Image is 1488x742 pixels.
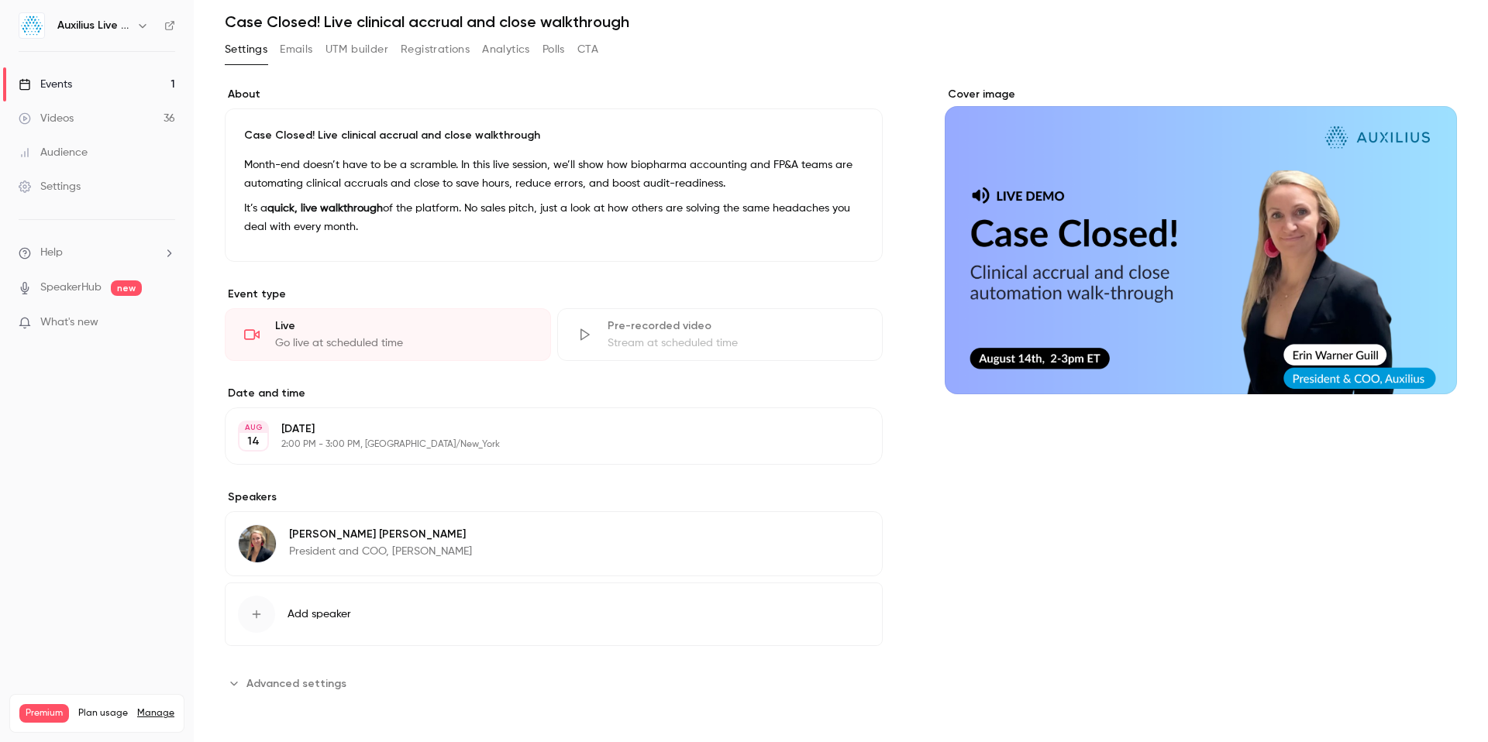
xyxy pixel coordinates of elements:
iframe: Noticeable Trigger [157,316,175,330]
div: Live [275,318,532,334]
span: new [111,280,142,296]
p: It’s a of the platform. No sales pitch, just a look at how others are solving the same headaches ... [244,199,863,236]
label: Speakers [225,490,883,505]
span: Help [40,245,63,261]
p: Event type [225,287,883,302]
div: LiveGo live at scheduled time [225,308,551,361]
button: Emails [280,37,312,62]
p: 2:00 PM - 3:00 PM, [GEOGRAPHIC_DATA]/New_York [281,438,801,451]
div: Stream at scheduled time [608,335,864,351]
span: Premium [19,704,69,723]
div: Pre-recorded video [608,318,864,334]
button: Registrations [401,37,470,62]
div: Pre-recorded videoStream at scheduled time [557,308,883,361]
section: Cover image [945,87,1457,394]
p: Month-end doesn’t have to be a scramble. In this live session, we’ll show how biopharma accountin... [244,156,863,193]
div: AUG [239,422,267,433]
div: Erin Warner Guill[PERSON_NAME] [PERSON_NAME]President and COO, [PERSON_NAME] [225,511,883,576]
label: Cover image [945,87,1457,102]
section: Advanced settings [225,671,883,696]
button: Polls [542,37,565,62]
p: [PERSON_NAME] [PERSON_NAME] [289,527,472,542]
button: Advanced settings [225,671,356,696]
button: UTM builder [325,37,388,62]
span: Add speaker [288,606,351,622]
div: Settings [19,179,81,194]
a: SpeakerHub [40,280,102,296]
strong: quick, live walkthrough [267,203,383,214]
img: Erin Warner Guill [239,525,276,562]
p: President and COO, [PERSON_NAME] [289,544,472,559]
span: Advanced settings [246,675,346,692]
h1: Case Closed! Live clinical accrual and close walkthrough [225,12,1457,31]
label: About [225,87,883,102]
span: Plan usage [78,707,128,720]
p: [DATE] [281,421,801,437]
div: Go live at scheduled time [275,335,532,351]
p: 14 [247,434,260,449]
button: Analytics [482,37,530,62]
a: Manage [137,707,174,720]
button: Add speaker [225,582,883,646]
h6: Auxilius Live Sessions [57,18,130,33]
label: Date and time [225,386,883,401]
button: Settings [225,37,267,62]
p: Case Closed! Live clinical accrual and close walkthrough [244,128,863,143]
button: CTA [577,37,598,62]
div: Events [19,77,72,92]
div: Audience [19,145,88,160]
div: Videos [19,111,74,126]
li: help-dropdown-opener [19,245,175,261]
span: What's new [40,314,98,331]
img: Auxilius Live Sessions [19,13,44,38]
